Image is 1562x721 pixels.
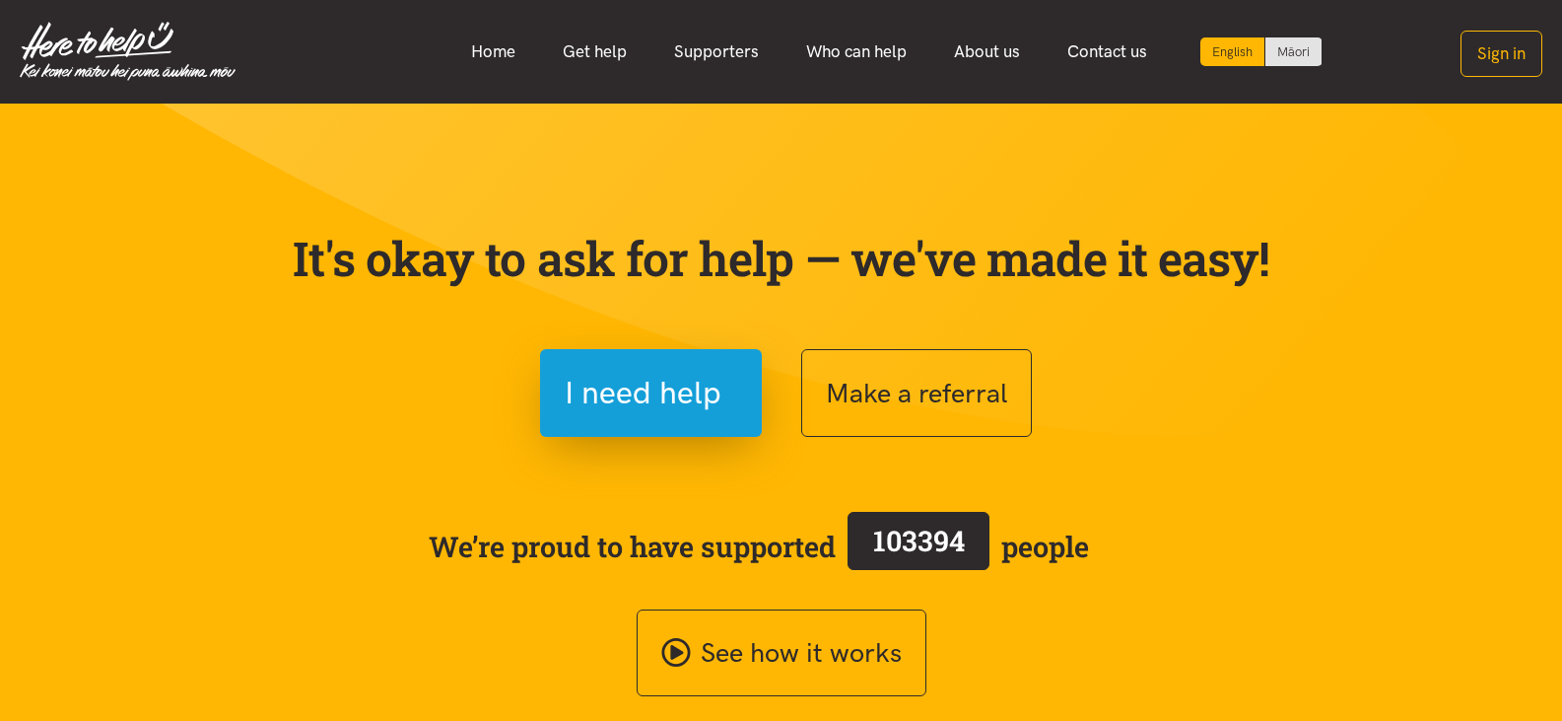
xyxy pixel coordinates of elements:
[1200,37,1323,66] div: Language toggle
[539,31,650,73] a: Get help
[447,31,539,73] a: Home
[801,349,1032,437] button: Make a referral
[836,508,1001,585] a: 103394
[540,349,762,437] button: I need help
[429,508,1089,585] span: We’re proud to have supported people
[289,230,1274,287] p: It's okay to ask for help — we've made it easy!
[930,31,1044,73] a: About us
[565,368,721,418] span: I need help
[1200,37,1265,66] div: Current language
[1044,31,1171,73] a: Contact us
[1460,31,1542,77] button: Sign in
[1265,37,1322,66] a: Switch to Te Reo Māori
[20,22,236,81] img: Home
[782,31,930,73] a: Who can help
[650,31,782,73] a: Supporters
[637,610,926,697] a: See how it works
[873,522,965,559] span: 103394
